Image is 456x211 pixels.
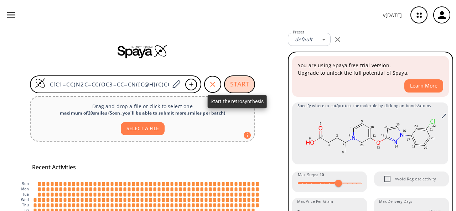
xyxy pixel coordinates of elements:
[395,176,436,182] span: Avoid Regioselectivity
[21,187,29,191] text: Mon
[32,164,76,171] h5: Recent Activities
[22,192,29,196] text: Tue
[224,75,255,93] button: START
[404,79,443,93] button: Learn More
[208,95,267,108] div: Start the retrosynthesis
[118,44,167,58] img: Spaya logo
[22,203,29,207] text: Thu
[298,172,324,178] span: Max Steps :
[298,62,443,77] p: You are using Spaya free trial version. Upgrade to unlock the full potential of Spaya.
[36,110,249,116] div: maximum of 20 smiles ( Soon, you'll be able to submit more smiles per batch )
[297,112,443,162] svg: ClC1=CC(N2C=CC(OC3=CC=CN([C@H](C)CCC(O)=O)C3)=N2)=CC=C1
[29,162,79,173] button: Recent Activities
[383,11,402,19] p: v [DATE]
[22,182,29,186] text: Sun
[320,172,324,177] strong: 10
[295,36,312,43] em: default
[293,30,304,35] label: Preset
[121,122,165,135] button: SELECT A FILE
[441,113,447,119] svg: Full screen
[379,199,412,204] label: Max Delivery Days
[46,81,170,88] input: Enter SMILES
[35,78,46,89] img: Logo Spaya
[36,102,249,110] p: Drag and drop a file or click to select one
[380,172,395,186] span: Avoid Regioselectivity
[297,102,443,109] span: Specify where to cut/protect the molecule by clicking on bonds/atoms
[297,199,333,204] label: Max Price Per Gram
[21,198,29,202] text: Wed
